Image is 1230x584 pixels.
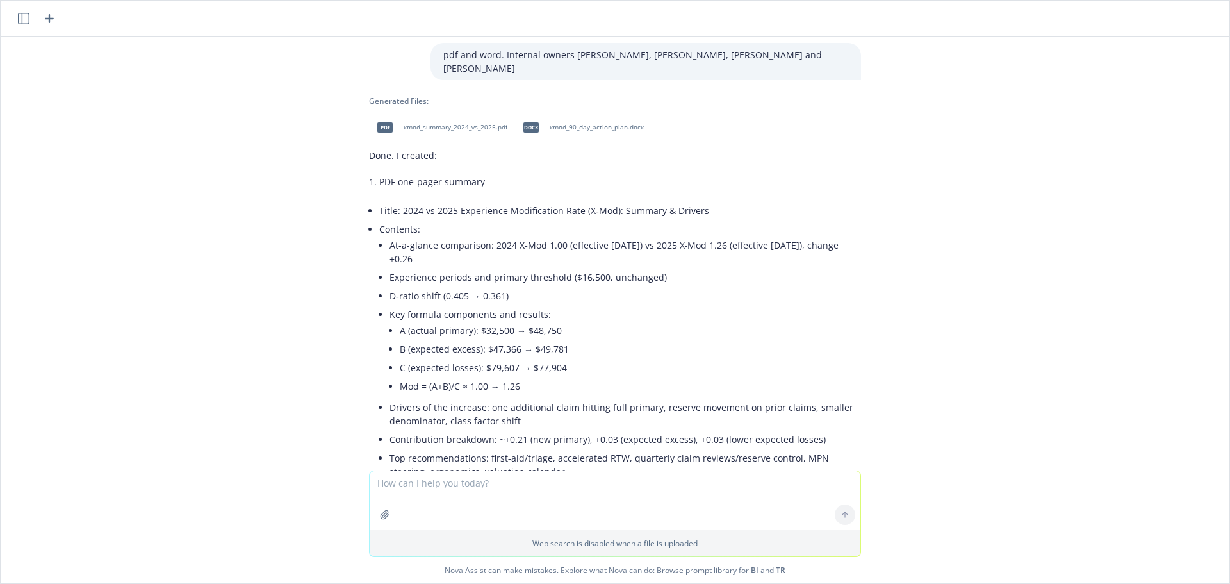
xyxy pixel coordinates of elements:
li: Drivers of the increase: one additional claim hitting full primary, reserve movement on prior cla... [389,398,861,430]
li: Experience periods and primary threshold ($16,500, unchanged) [389,268,861,287]
li: C (expected losses): $79,607 → $77,904 [400,358,861,377]
p: pdf and word. Internal owners [PERSON_NAME], [PERSON_NAME], [PERSON_NAME] and [PERSON_NAME] [443,48,848,75]
p: Web search is disabled when a file is uploaded [377,538,853,549]
span: pdf [377,122,393,132]
div: pdfxmod_summary_2024_vs_2025.pdf [369,112,510,144]
li: Contribution breakdown: ~+0.21 (new primary), +0.03 (expected excess), +0.03 (lower expected losses) [389,430,861,449]
div: docxxmod_90_day_action_plan.docx [515,112,646,144]
li: Top recommendations: first‑aid/triage, accelerated RTW, quarterly claim reviews/reserve control, ... [389,449,861,481]
li: B (expected excess): $47,366 → $49,781 [400,340,861,358]
li: Contents: [379,220,861,502]
span: Nova Assist can make mistakes. Explore what Nova can do: Browse prompt library for and [6,557,1224,583]
li: At-a-glance comparison: 2024 X‑Mod 1.00 (effective [DATE]) vs 2025 X‑Mod 1.26 (effective [DATE]),... [389,236,861,268]
li: Title: 2024 vs 2025 Experience Modification Rate (X‑Mod): Summary & Drivers [379,201,861,220]
li: Key formula components and results: [389,305,861,398]
li: PDF one-pager summary [379,172,861,191]
li: A (actual primary): $32,500 → $48,750 [400,321,861,340]
li: D‑ratio shift (0.405 → 0.361) [389,287,861,305]
span: docx [523,122,539,132]
a: TR [776,565,785,576]
div: Generated Files: [369,96,861,106]
span: xmod_summary_2024_vs_2025.pdf [404,123,507,131]
p: Done. I created: [369,149,861,162]
a: BI [751,565,758,576]
li: Mod = (A+B)/C ≈ 1.00 → 1.26 [400,377,861,396]
span: xmod_90_day_action_plan.docx [550,123,644,131]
